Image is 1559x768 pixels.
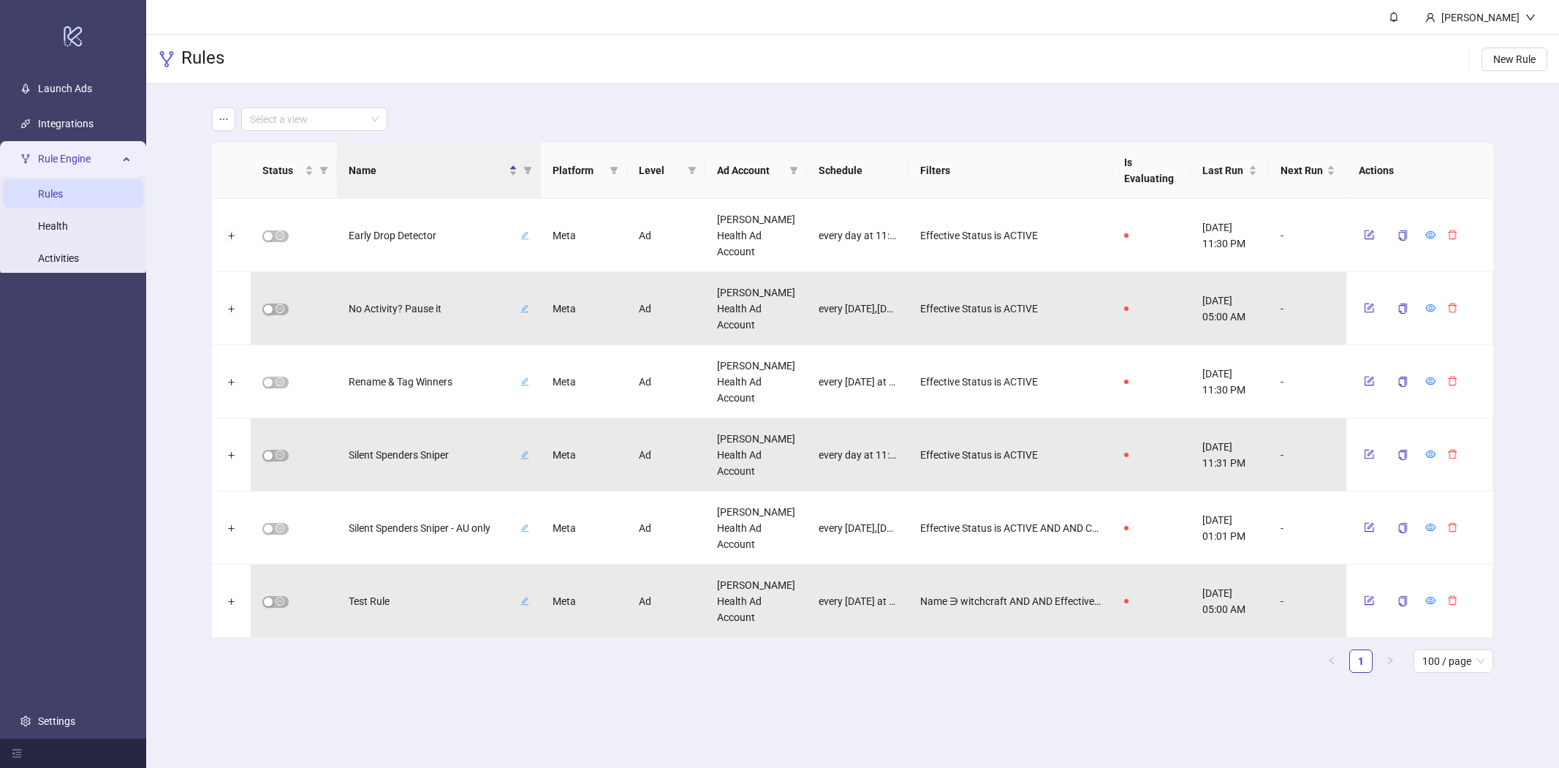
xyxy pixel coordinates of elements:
[920,301,1038,317] span: Effective Status is ACTIVE
[807,143,909,199] th: Schedule
[337,143,541,199] th: Name
[1281,162,1324,178] span: Next Run
[1359,226,1381,244] button: form
[349,299,529,318] div: No Activity? Pause itedit
[1389,12,1399,22] span: bell
[1359,372,1381,390] button: form
[1269,345,1347,418] div: -
[1269,418,1347,492] div: -
[1378,650,1402,673] li: Next Page
[520,597,529,606] span: edit
[627,418,705,492] div: Ad
[226,523,238,535] button: Expand row
[627,272,705,345] div: Ad
[541,199,627,272] div: Meta
[520,377,529,386] span: edit
[1387,590,1420,613] button: copy
[920,374,1038,390] span: Effective Status is ACTIVE
[1365,230,1375,240] span: form
[1525,12,1536,23] span: down
[1191,345,1269,418] div: [DATE] 11:30 PM
[819,374,897,390] span: every [DATE] at 11:30 PM [GEOGRAPHIC_DATA]/[GEOGRAPHIC_DATA]
[1448,376,1458,386] span: delete
[520,159,535,181] span: filter
[627,345,705,418] div: Ad
[1191,565,1269,638] div: [DATE] 05:00 AM
[226,304,238,315] button: Expand row
[627,199,705,272] div: Ad
[1359,519,1381,536] button: form
[1426,230,1436,241] a: eye
[1442,372,1464,390] button: delete
[705,272,807,345] div: [PERSON_NAME] Health Ad Account
[1269,143,1347,199] th: Next Run
[1398,523,1408,533] span: copy
[1365,595,1375,606] span: form
[819,593,897,609] span: every [DATE] at 5:00 AM [GEOGRAPHIC_DATA]/[GEOGRAPHIC_DATA]
[541,565,627,638] div: Meta
[38,118,94,129] a: Integrations
[1398,596,1408,606] span: copy
[553,162,604,178] span: Platform
[251,143,337,199] th: Status
[349,226,529,245] div: Early Drop Detectoredit
[226,377,238,388] button: Expand row
[1320,650,1343,673] li: Previous Page
[1448,595,1458,606] span: delete
[1448,303,1458,313] span: delete
[920,520,1101,536] span: Effective Status is ACTIVE AND AND Campaign Name is established_au_prospecting_sign up successful
[1398,230,1408,241] span: copy
[349,519,529,538] div: Silent Spenders Sniper - AU onlyedit
[1426,303,1436,315] a: eye
[819,447,897,463] span: every day at 11:30 PM [GEOGRAPHIC_DATA]/[GEOGRAPHIC_DATA]
[1426,449,1436,459] span: eye
[38,715,75,727] a: Settings
[1398,304,1408,314] span: copy
[349,301,517,317] span: No Activity? Pause it
[1269,272,1347,345] div: -
[520,231,529,240] span: edit
[688,166,697,175] span: filter
[219,114,229,124] span: ellipsis
[1426,376,1436,388] a: eye
[705,492,807,565] div: [PERSON_NAME] Health Ad Account
[1387,443,1420,467] button: copy
[786,159,801,181] span: filter
[1442,299,1464,317] button: delete
[1191,143,1269,199] th: Last Run
[920,593,1101,609] span: Name ∋ witchcraft AND AND Effective Status is ACTIVE
[523,166,532,175] span: filter
[541,272,627,345] div: Meta
[349,372,529,391] div: Rename & Tag Winnersedit
[789,166,798,175] span: filter
[226,596,238,608] button: Expand row
[158,50,175,68] span: fork
[1448,230,1458,240] span: delete
[1426,522,1436,534] a: eye
[1347,143,1493,199] th: Actions
[607,159,621,181] span: filter
[705,565,807,638] div: [PERSON_NAME] Health Ad Account
[1387,370,1420,394] button: copy
[349,520,517,536] span: Silent Spenders Sniper - AU only
[1482,48,1547,71] button: New Rule
[1442,226,1464,244] button: delete
[1426,303,1436,313] span: eye
[316,159,331,181] span: filter
[1378,650,1402,673] button: right
[1359,299,1381,317] button: form
[181,47,224,72] h3: Rules
[38,220,68,232] a: Health
[1426,230,1436,240] span: eye
[1414,650,1493,673] div: Page Size
[349,447,517,463] span: Silent Spenders Sniper
[319,166,328,175] span: filter
[541,492,627,565] div: Meta
[1269,565,1347,638] div: -
[627,565,705,638] div: Ad
[610,166,618,175] span: filter
[349,593,517,609] span: Test Rule
[1269,199,1347,272] div: -
[1442,519,1464,536] button: delete
[349,445,529,464] div: Silent Spenders Sniperedit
